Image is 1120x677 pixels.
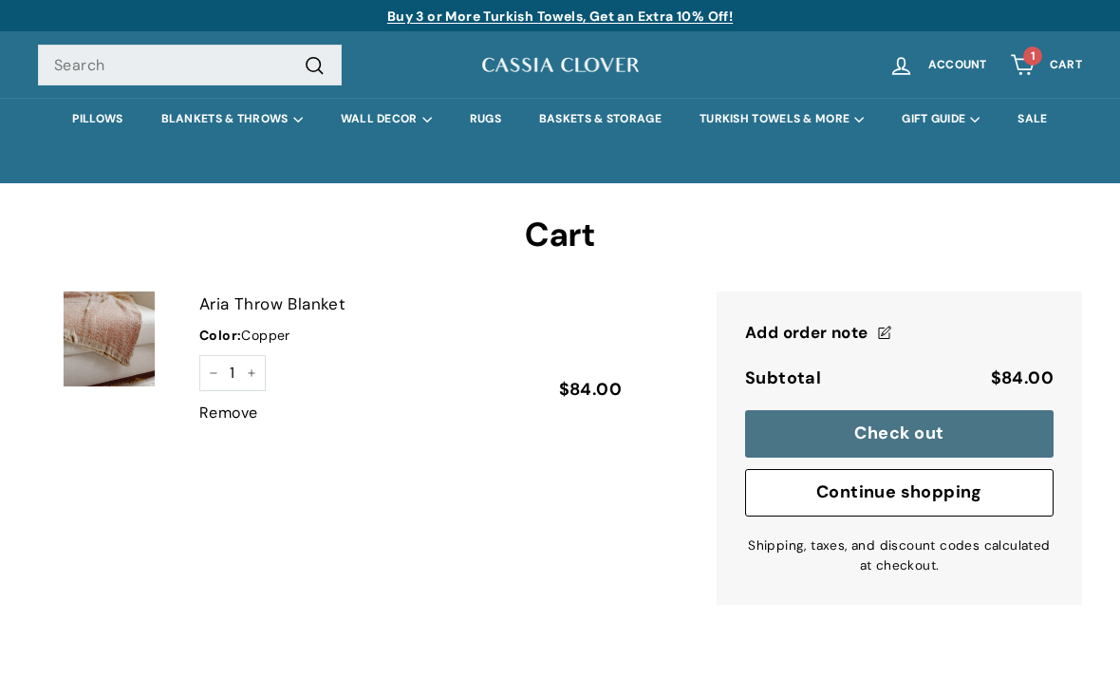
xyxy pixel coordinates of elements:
span: $84.00 [991,367,1054,389]
a: RUGS [451,98,520,141]
span: Account [928,59,987,71]
a: Continue shopping [745,469,1054,517]
small: Shipping, taxes, and discount codes calculated at checkout. [745,536,1054,577]
a: SALE [999,98,1066,141]
summary: TURKISH TOWELS & MORE [681,98,883,141]
a: Cart [999,37,1093,93]
span: 1 [1031,48,1036,64]
a: Remove [199,401,257,425]
label: Add order note [745,320,1054,346]
span: $84.00 [559,378,622,401]
button: Increase item quantity by one [237,355,266,391]
span: Cart [1050,59,1082,71]
h1: Cart [38,216,1082,254]
button: Reduce item quantity by one [199,355,228,391]
button: Check out [745,410,1054,458]
summary: GIFT GUIDE [883,98,999,141]
a: BASKETS & STORAGE [520,98,681,141]
summary: BLANKETS & THROWS [142,98,322,141]
div: Copper [199,325,622,346]
a: Account [877,37,999,93]
summary: WALL DECOR [322,98,451,141]
a: Buy 3 or More Turkish Towels, Get an Extra 10% Off! [387,8,733,25]
a: Aria Throw Blanket [199,291,622,317]
a: PILLOWS [53,98,141,141]
div: Subtotal [745,365,821,392]
img: Aria Throw Blanket [38,291,180,386]
input: Search [38,45,342,86]
span: Color: [199,327,241,344]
